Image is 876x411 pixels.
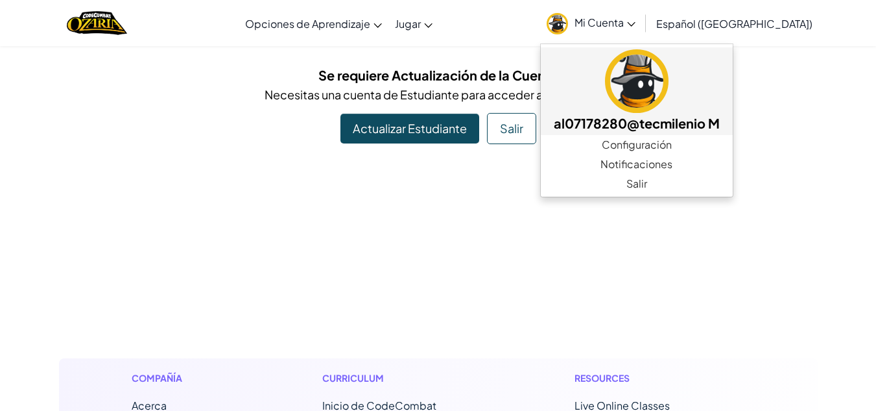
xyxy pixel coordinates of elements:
[541,174,733,193] a: Salir
[574,371,745,385] h1: Resources
[340,114,479,143] a: Actualizar Estudiante
[69,85,808,104] p: Necesitas una cuenta de Estudiante para acceder a esta pagina.
[656,17,812,31] span: Español ([GEOGRAPHIC_DATA])
[487,113,536,144] button: Salir
[540,3,642,44] a: Mi Cuenta
[395,17,421,31] span: Jugar
[650,6,819,41] a: Español ([GEOGRAPHIC_DATA])
[322,371,493,385] h1: Curriculum
[541,135,733,155] a: Configuración
[239,6,388,41] a: Opciones de Aprendizaje
[69,65,808,85] h5: Se requiere Actualización de la Cuenta
[245,17,370,31] span: Opciones de Aprendizaje
[67,10,127,36] a: Ozaria by CodeCombat logo
[541,155,733,174] a: Notificaciones
[388,6,439,41] a: Jugar
[600,156,672,172] span: Notificaciones
[132,371,240,385] h1: Compañía
[605,49,669,113] img: avatar
[554,113,720,133] h5: al07178280@tecmilenio M
[67,10,127,36] img: Home
[574,16,635,29] span: Mi Cuenta
[547,13,568,34] img: avatar
[541,47,733,135] a: al07178280@tecmilenio M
